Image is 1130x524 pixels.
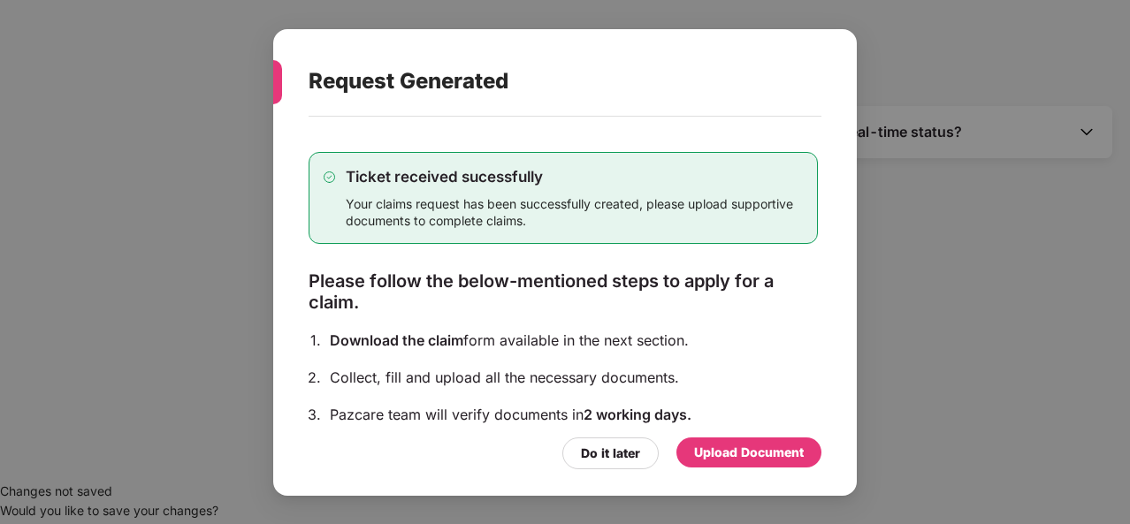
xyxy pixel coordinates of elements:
[330,330,463,348] span: Download the claim
[309,270,818,312] div: Please follow the below-mentioned steps to apply for a claim.
[308,404,321,423] div: 3.
[330,404,818,423] div: Pazcare team will verify documents in
[346,194,803,228] div: Your claims request has been successfully created, please upload supportive documents to complete...
[324,171,335,182] img: svg+xml;base64,PHN2ZyB4bWxucz0iaHR0cDovL3d3dy53My5vcmcvMjAwMC9zdmciIHdpZHRoPSIxMy4zMzMiIGhlaWdodD...
[581,443,640,462] div: Do it later
[310,330,321,349] div: 1.
[346,166,803,186] div: Ticket received sucessfully
[330,330,818,349] div: form available in the next section.
[330,367,818,386] div: Collect, fill and upload all the necessary documents.
[694,442,804,461] div: Upload Document
[309,47,779,116] div: Request Generated
[584,405,691,422] span: 2 working days.
[308,367,321,386] div: 2.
